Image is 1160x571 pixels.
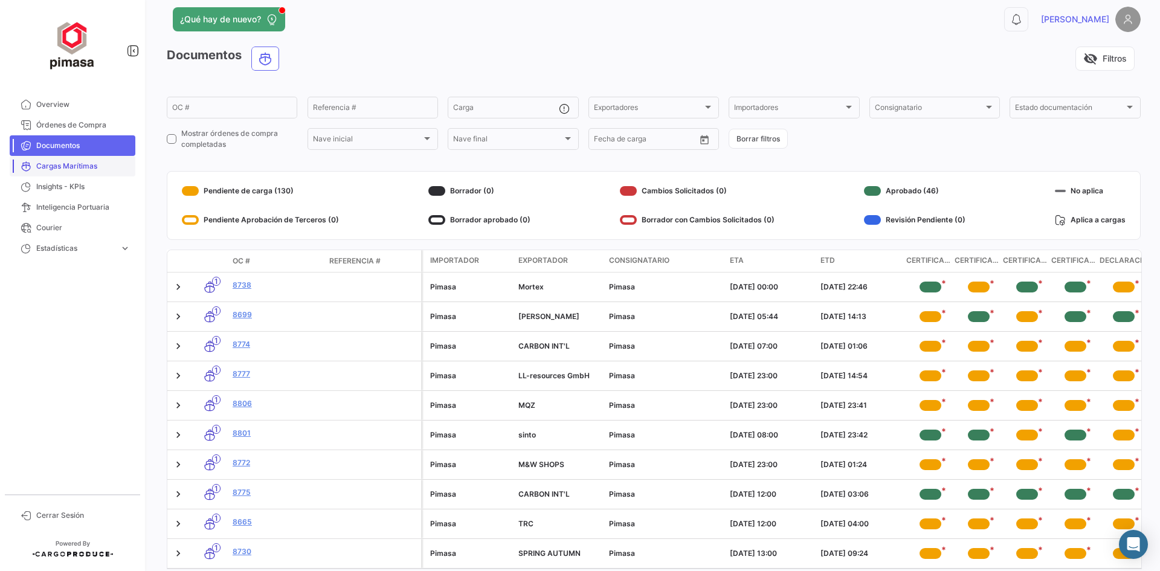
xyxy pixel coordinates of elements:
a: Órdenes de Compra [10,115,135,135]
span: Pimasa [609,519,635,528]
a: 8774 [233,339,320,350]
div: No aplica [1055,181,1126,201]
div: [DATE] 23:00 [730,370,811,381]
span: Certificado de Origen [955,255,1003,267]
a: Expand/Collapse Row [172,370,184,382]
span: 1 [212,484,221,493]
datatable-header-cell: ETD [816,250,906,272]
div: [DATE] 23:00 [730,459,811,470]
a: Expand/Collapse Row [172,311,184,323]
div: Cambios Solicitados (0) [620,181,775,201]
span: Insights - KPIs [36,181,130,192]
span: Nave inicial [313,137,422,145]
span: Cargas Marítimas [36,161,130,172]
datatable-header-cell: Certificado de Seguro Pimasa [1051,250,1100,272]
span: Consignatario [875,105,984,114]
div: Aprobado (46) [864,181,965,201]
a: 8738 [233,280,320,291]
div: Pimasa [430,400,509,411]
datatable-header-cell: OC # [228,251,324,271]
span: 1 [212,366,221,375]
div: [DATE] 12:00 [730,489,811,500]
span: Pimasa [609,401,635,410]
div: LL-resources GmbH [518,370,599,381]
span: Órdenes de Compra [36,120,130,131]
span: Pimasa [609,460,635,469]
div: [DATE] 14:54 [820,370,901,381]
div: CARBON INT'L [518,341,599,352]
span: Overview [36,99,130,110]
span: [PERSON_NAME] [1041,13,1109,25]
div: [DATE] 03:06 [820,489,901,500]
span: expand_more [120,243,130,254]
div: Pimasa [430,518,509,529]
span: Pimasa [609,489,635,498]
div: [DATE] 09:24 [820,548,901,559]
a: Courier [10,218,135,238]
a: 8772 [233,457,320,468]
div: Pimasa [430,459,509,470]
span: Referencia # [329,256,381,266]
button: Borrar filtros [729,129,788,149]
span: Pimasa [609,312,635,321]
a: 8665 [233,517,320,527]
span: Consignatario [609,255,669,266]
div: TRC [518,518,599,529]
div: [DATE] 00:00 [730,282,811,292]
span: Nave final [453,137,562,145]
datatable-header-cell: Referencia # [324,251,421,271]
button: Open calendar [695,131,714,149]
span: ETD [820,255,835,266]
span: 1 [212,336,221,345]
div: MQZ [518,400,599,411]
div: [DATE] 08:00 [730,430,811,440]
div: [DATE] 04:00 [820,518,901,529]
datatable-header-cell: Declaracion de Ingreso [1100,250,1148,272]
a: Inteligencia Portuaria [10,197,135,218]
button: Ocean [252,47,279,70]
a: 8806 [233,398,320,409]
div: M&W SHOPS [518,459,599,470]
span: Courier [36,222,130,233]
div: [DATE] 12:00 [730,518,811,529]
a: Expand/Collapse Row [172,429,184,441]
span: Pimasa [609,549,635,558]
span: 1 [212,514,221,523]
img: placeholder-user.png [1115,7,1141,32]
div: Pimasa [430,489,509,500]
div: Pendiente de carga (130) [182,181,339,201]
a: Expand/Collapse Row [172,547,184,560]
datatable-header-cell: Certificado de Seguro [1003,250,1051,272]
a: Cargas Marítimas [10,156,135,176]
div: [DATE] 22:46 [820,282,901,292]
div: [DATE] 07:00 [730,341,811,352]
a: Insights - KPIs [10,176,135,197]
span: ¿Qué hay de nuevo? [180,13,261,25]
a: Overview [10,94,135,115]
div: CARBON INT'L [518,489,599,500]
a: 8777 [233,369,320,379]
div: [DATE] 14:13 [820,311,901,322]
button: ¿Qué hay de nuevo? [173,7,285,31]
span: Inteligencia Portuaria [36,202,130,213]
input: Hasta [624,137,672,145]
div: [DATE] 23:00 [730,400,811,411]
span: Exportadores [594,105,703,114]
span: ETA [730,255,744,266]
a: 8775 [233,487,320,498]
span: Certificado de Analisis [906,255,955,267]
a: Expand/Collapse Row [172,399,184,411]
a: Documentos [10,135,135,156]
span: Pimasa [609,282,635,291]
span: Pimasa [609,371,635,380]
a: 8699 [233,309,320,320]
span: Exportador [518,255,568,266]
span: Estadísticas [36,243,115,254]
div: [DATE] 23:42 [820,430,901,440]
span: Documentos [36,140,130,151]
a: Expand/Collapse Row [172,281,184,293]
datatable-header-cell: ETA [725,250,816,272]
div: [DATE] 01:24 [820,459,901,470]
datatable-header-cell: Importador [423,250,514,272]
datatable-header-cell: Certificado de Origen [955,250,1003,272]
